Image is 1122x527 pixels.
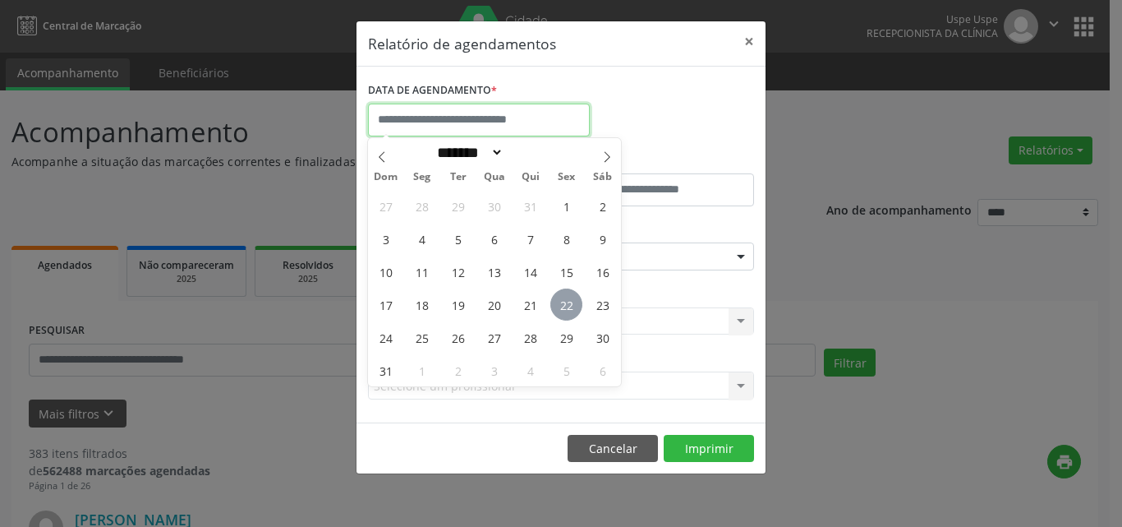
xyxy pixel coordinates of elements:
span: Sex [549,172,585,183]
button: Imprimir [664,435,754,463]
span: Agosto 5, 2025 [442,223,474,255]
button: Close [733,21,766,62]
span: Agosto 18, 2025 [406,289,438,321]
span: Julho 29, 2025 [442,190,474,222]
h5: Relatório de agendamentos [368,33,556,54]
span: Agosto 29, 2025 [550,321,582,354]
button: Cancelar [568,435,658,463]
span: Sáb [585,172,621,183]
span: Setembro 4, 2025 [514,354,546,386]
span: Agosto 24, 2025 [370,321,402,354]
span: Setembro 1, 2025 [406,354,438,386]
span: Agosto 22, 2025 [550,289,582,321]
span: Agosto 6, 2025 [478,223,510,255]
span: Agosto 27, 2025 [478,321,510,354]
span: Qua [476,172,513,183]
span: Agosto 23, 2025 [586,289,618,321]
span: Agosto 19, 2025 [442,289,474,321]
span: Julho 30, 2025 [478,190,510,222]
span: Agosto 26, 2025 [442,321,474,354]
span: Agosto 8, 2025 [550,223,582,255]
span: Agosto 2, 2025 [586,190,618,222]
span: Julho 27, 2025 [370,190,402,222]
span: Agosto 28, 2025 [514,321,546,354]
label: ATÉ [565,148,754,173]
span: Setembro 5, 2025 [550,354,582,386]
span: Setembro 3, 2025 [478,354,510,386]
span: Julho 31, 2025 [514,190,546,222]
input: Year [504,144,558,161]
span: Setembro 6, 2025 [586,354,618,386]
span: Agosto 15, 2025 [550,256,582,288]
span: Dom [368,172,404,183]
span: Setembro 2, 2025 [442,354,474,386]
span: Agosto 7, 2025 [514,223,546,255]
span: Agosto 21, 2025 [514,289,546,321]
span: Agosto 3, 2025 [370,223,402,255]
span: Agosto 4, 2025 [406,223,438,255]
span: Agosto 17, 2025 [370,289,402,321]
span: Agosto 10, 2025 [370,256,402,288]
span: Agosto 20, 2025 [478,289,510,321]
span: Agosto 16, 2025 [586,256,618,288]
span: Seg [404,172,440,183]
select: Month [431,144,504,161]
span: Qui [513,172,549,183]
span: Julho 28, 2025 [406,190,438,222]
span: Agosto 14, 2025 [514,256,546,288]
span: Ter [440,172,476,183]
span: Agosto 9, 2025 [586,223,618,255]
span: Agosto 1, 2025 [550,190,582,222]
span: Agosto 31, 2025 [370,354,402,386]
span: Agosto 12, 2025 [442,256,474,288]
span: Agosto 30, 2025 [586,321,618,354]
span: Agosto 11, 2025 [406,256,438,288]
span: Agosto 13, 2025 [478,256,510,288]
label: DATA DE AGENDAMENTO [368,78,497,104]
span: Agosto 25, 2025 [406,321,438,354]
